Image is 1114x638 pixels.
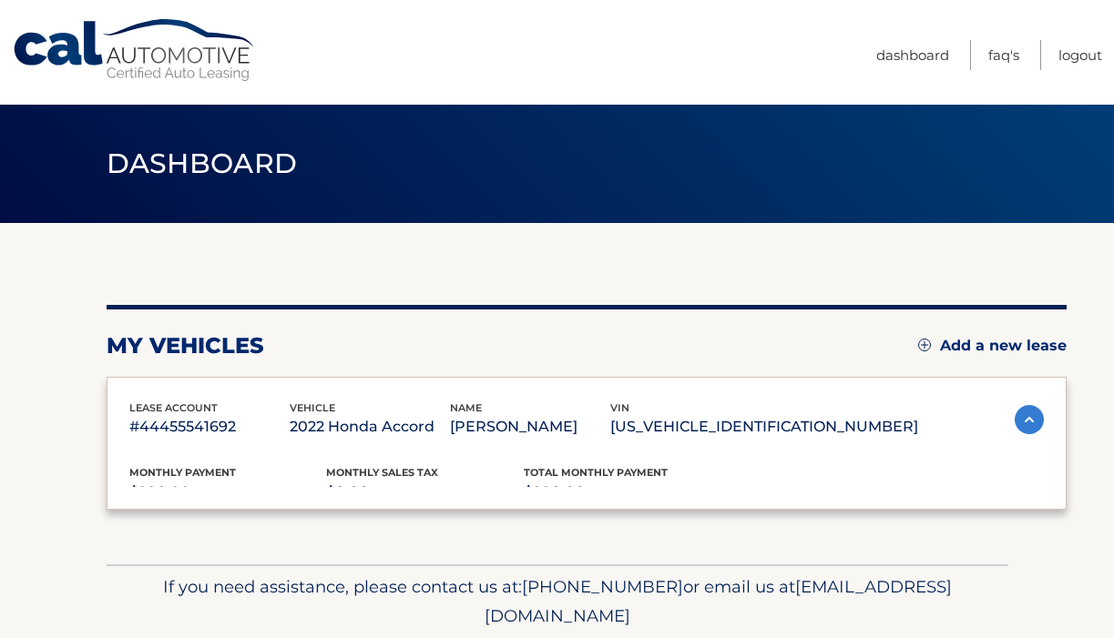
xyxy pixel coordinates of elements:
[129,466,236,479] span: Monthly Payment
[522,576,683,597] span: [PHONE_NUMBER]
[918,339,931,351] img: add.svg
[610,414,918,440] p: [US_VEHICLE_IDENTIFICATION_NUMBER]
[988,40,1019,70] a: FAQ's
[118,572,996,631] p: If you need assistance, please contact us at: or email us at
[107,147,298,180] span: Dashboard
[876,40,949,70] a: Dashboard
[918,337,1067,355] a: Add a new lease
[610,401,629,414] span: vin
[1058,40,1102,70] a: Logout
[129,480,327,505] p: $280.00
[129,414,290,440] p: #44455541692
[326,466,438,479] span: Monthly sales Tax
[524,480,721,505] p: $280.00
[107,332,264,360] h2: my vehicles
[129,401,218,414] span: lease account
[524,466,668,479] span: Total Monthly Payment
[485,576,952,626] span: [EMAIL_ADDRESS][DOMAIN_NAME]
[290,401,335,414] span: vehicle
[450,401,482,414] span: name
[12,18,258,83] a: Cal Automotive
[450,414,610,440] p: [PERSON_NAME]
[1015,405,1044,434] img: accordion-active.svg
[290,414,450,440] p: 2022 Honda Accord
[326,480,524,505] p: $0.00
